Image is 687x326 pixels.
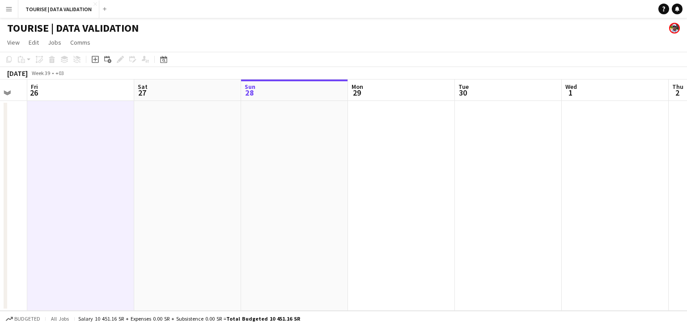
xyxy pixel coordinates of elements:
span: View [7,38,20,46]
span: 26 [30,88,38,98]
span: 28 [243,88,255,98]
span: Tue [458,83,469,91]
button: Budgeted [4,314,42,324]
app-user-avatar: ahmed Abdu [669,23,680,33]
div: +03 [55,70,64,76]
span: Mon [352,83,363,91]
span: Edit [29,38,39,46]
span: 27 [136,88,148,98]
span: Jobs [48,38,61,46]
div: [DATE] [7,69,28,78]
h1: TOURISE | DATA VALIDATION [7,21,139,35]
span: Fri [31,83,38,91]
span: Thu [672,83,683,91]
span: 30 [457,88,469,98]
span: Week 39 [30,70,52,76]
span: Budgeted [14,316,40,322]
a: Edit [25,37,42,48]
span: 29 [350,88,363,98]
span: Sun [245,83,255,91]
span: 2 [671,88,683,98]
span: Total Budgeted 10 451.16 SR [226,315,300,322]
a: View [4,37,23,48]
a: Comms [67,37,94,48]
button: TOURISE | DATA VALIDATION [18,0,99,18]
span: Sat [138,83,148,91]
a: Jobs [44,37,65,48]
span: Comms [70,38,90,46]
span: 1 [564,88,577,98]
span: All jobs [49,315,71,322]
div: Salary 10 451.16 SR + Expenses 0.00 SR + Subsistence 0.00 SR = [78,315,300,322]
span: Wed [565,83,577,91]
